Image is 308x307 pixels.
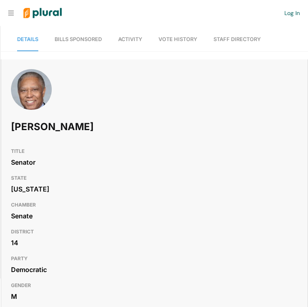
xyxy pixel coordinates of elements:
[17,0,68,26] img: Logo for Plural
[11,115,183,139] h1: [PERSON_NAME]
[158,36,197,42] span: Vote History
[158,28,197,51] a: Vote History
[213,28,261,51] a: Staff Directory
[11,200,298,210] h3: CHAMBER
[11,173,298,183] h3: STATE
[17,28,38,51] a: Details
[55,36,102,42] span: Bills Sponsored
[11,146,298,156] h3: TITLE
[11,69,52,130] img: Headshot of Dan Blue
[11,156,298,168] div: Senator
[11,183,298,195] div: [US_STATE]
[11,254,298,263] h3: PARTY
[11,227,298,237] h3: DISTRICT
[55,28,102,51] a: Bills Sponsored
[118,28,142,51] a: Activity
[11,210,298,222] div: Senate
[11,281,298,290] h3: GENDER
[11,263,298,276] div: Democratic
[11,290,298,303] div: M
[118,36,142,42] span: Activity
[284,9,300,17] a: Log In
[17,36,38,42] span: Details
[11,237,298,249] div: 14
